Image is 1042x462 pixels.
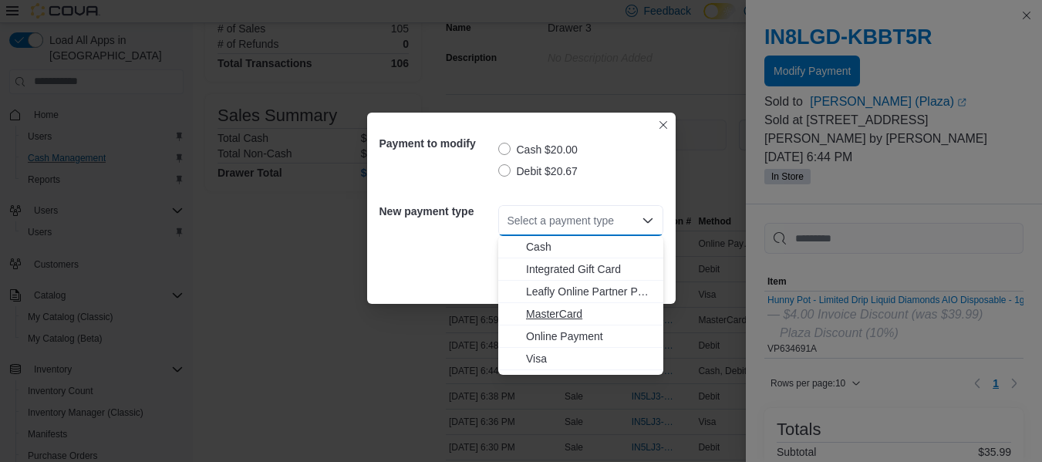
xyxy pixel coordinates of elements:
[498,236,663,370] div: Choose from the following options
[526,284,654,299] span: Leafly Online Partner Payment
[526,329,654,344] span: Online Payment
[498,303,663,325] button: MasterCard
[379,128,495,159] h5: Payment to modify
[526,239,654,255] span: Cash
[526,351,654,366] span: Visa
[498,348,663,370] button: Visa
[498,140,578,159] label: Cash $20.00
[498,258,663,281] button: Integrated Gift Card
[508,211,509,230] input: Accessible screen reader label
[654,116,673,134] button: Closes this modal window
[498,325,663,348] button: Online Payment
[379,196,495,227] h5: New payment type
[498,162,578,180] label: Debit $20.67
[526,306,654,322] span: MasterCard
[642,214,654,227] button: Close list of options
[498,236,663,258] button: Cash
[498,281,663,303] button: Leafly Online Partner Payment
[526,261,654,277] span: Integrated Gift Card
